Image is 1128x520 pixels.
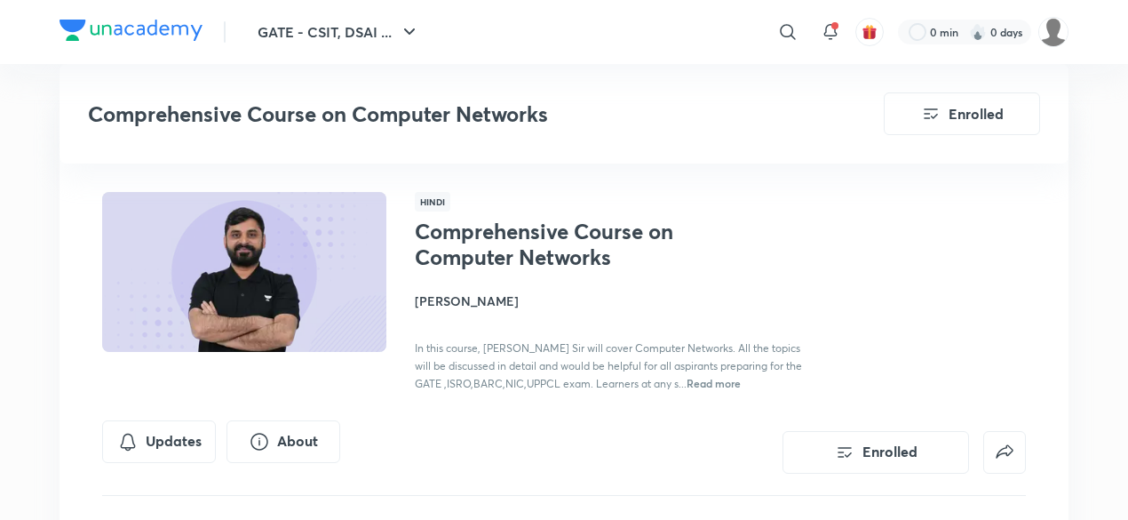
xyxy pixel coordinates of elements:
[687,376,741,390] span: Read more
[247,14,431,50] button: GATE - CSIT, DSAI ...
[782,431,969,474] button: Enrolled
[969,23,987,41] img: streak
[226,420,340,463] button: About
[415,219,705,270] h1: Comprehensive Course on Computer Networks
[983,431,1026,474] button: false
[60,20,203,41] img: Company Logo
[102,420,216,463] button: Updates
[415,341,802,390] span: In this course, [PERSON_NAME] Sir will cover Computer Networks. All the topics will be discussed ...
[415,292,813,310] h4: [PERSON_NAME]
[884,92,1040,135] button: Enrolled
[415,192,450,212] span: Hindi
[60,20,203,45] a: Company Logo
[99,190,389,354] img: Thumbnail
[855,18,884,46] button: avatar
[862,24,878,40] img: avatar
[1038,17,1068,47] img: Aalok kumar
[88,101,783,127] h3: Comprehensive Course on Computer Networks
